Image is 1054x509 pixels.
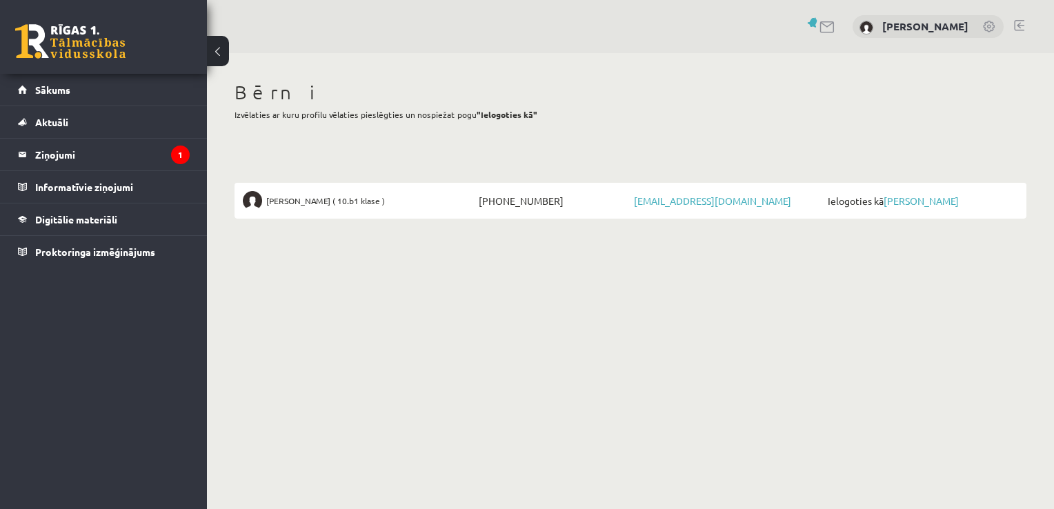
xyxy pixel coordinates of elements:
[18,171,190,203] a: Informatīvie ziņojumi
[266,191,385,210] span: [PERSON_NAME] ( 10.b1 klase )
[35,83,70,96] span: Sākums
[35,139,190,170] legend: Ziņojumi
[18,74,190,106] a: Sākums
[235,81,1026,104] h1: Bērni
[35,171,190,203] legend: Informatīvie ziņojumi
[35,116,68,128] span: Aktuāli
[475,191,630,210] span: [PHONE_NUMBER]
[884,194,959,207] a: [PERSON_NAME]
[824,191,1018,210] span: Ielogoties kā
[882,19,968,33] a: [PERSON_NAME]
[477,109,537,120] b: "Ielogoties kā"
[235,108,1026,121] p: Izvēlaties ar kuru profilu vēlaties pieslēgties un nospiežat pogu
[15,24,126,59] a: Rīgas 1. Tālmācības vidusskola
[18,236,190,268] a: Proktoringa izmēģinājums
[171,146,190,164] i: 1
[18,139,190,170] a: Ziņojumi1
[634,194,791,207] a: [EMAIL_ADDRESS][DOMAIN_NAME]
[35,213,117,226] span: Digitālie materiāli
[35,246,155,258] span: Proktoringa izmēģinājums
[18,106,190,138] a: Aktuāli
[243,191,262,210] img: Elīna Kivriņa
[18,203,190,235] a: Digitālie materiāli
[859,21,873,34] img: Irina Jarošenko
